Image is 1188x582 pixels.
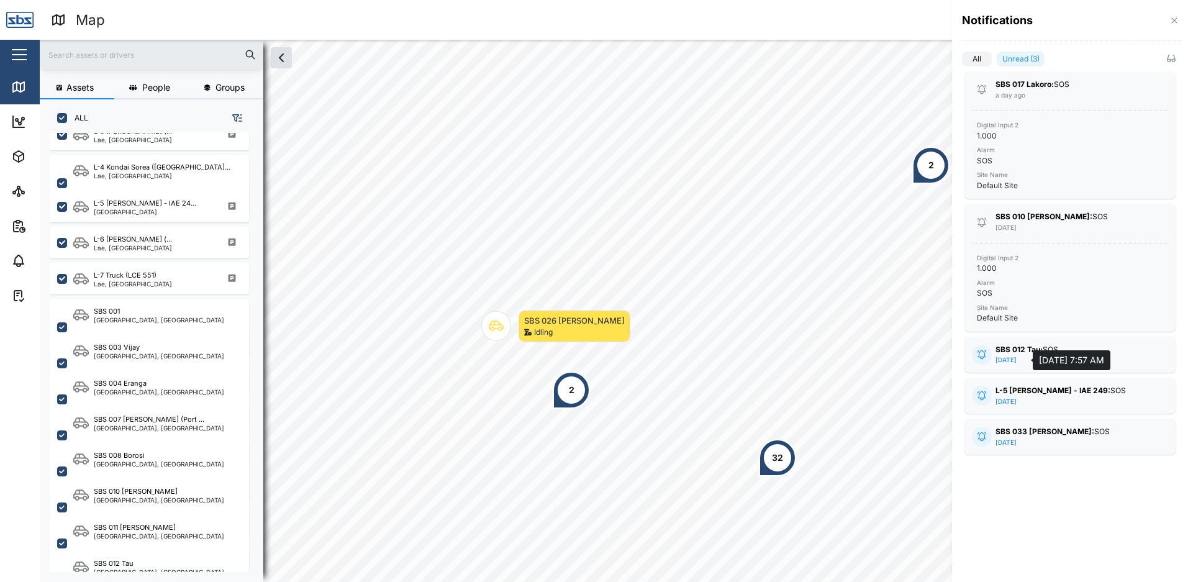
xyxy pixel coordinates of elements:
[977,312,1018,324] div: Default Site
[977,288,992,299] div: SOS
[995,80,1054,89] strong: SBS 017 Lakoro:
[977,253,1163,263] div: Digital Input 2
[977,130,997,142] div: 1.000
[995,211,1145,223] div: SOS
[995,345,1043,354] strong: SBS 012 Tau:
[962,12,1033,29] h4: Notifications
[995,355,1017,365] div: [DATE]
[995,397,1017,407] div: [DATE]
[995,386,1110,395] strong: L-5 [PERSON_NAME] - IAE 249:
[995,79,1145,91] div: SOS
[977,263,997,275] div: 1.000
[977,170,1163,180] div: Site Name
[997,52,1045,66] label: Unread (3)
[995,438,1017,448] div: [DATE]
[977,303,1163,313] div: Site Name
[995,385,1145,397] div: SOS
[962,52,992,66] label: All
[995,212,1092,221] strong: SBS 010 [PERSON_NAME]:
[977,278,1163,288] div: Alarm
[977,180,1018,192] div: Default Site
[995,344,1145,356] div: SOS
[977,120,1163,130] div: Digital Input 2
[977,155,992,167] div: SOS
[995,223,1017,233] div: [DATE]
[995,426,1145,438] div: SOS
[977,145,1163,155] div: Alarm
[995,91,1025,101] div: a day ago
[995,427,1094,436] strong: SBS 033 [PERSON_NAME]:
